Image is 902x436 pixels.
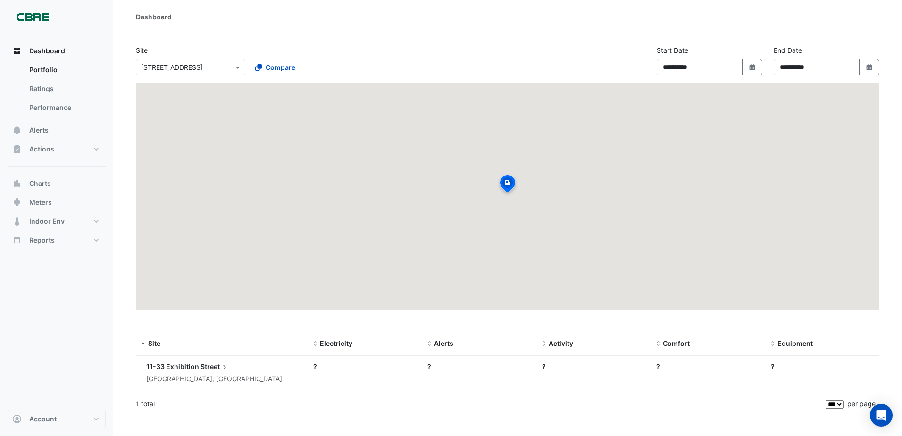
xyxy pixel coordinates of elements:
[8,121,106,140] button: Alerts
[657,45,688,55] label: Start Date
[12,126,22,135] app-icon: Alerts
[549,339,573,347] span: Activity
[29,414,57,424] span: Account
[136,45,148,55] label: Site
[29,217,65,226] span: Indoor Env
[8,410,106,428] button: Account
[313,361,416,371] div: ?
[29,46,65,56] span: Dashboard
[22,98,106,117] a: Performance
[12,144,22,154] app-icon: Actions
[29,179,51,188] span: Charts
[8,140,106,159] button: Actions
[200,361,229,372] span: Street
[771,361,874,371] div: ?
[22,79,106,98] a: Ratings
[12,217,22,226] app-icon: Indoor Env
[29,126,49,135] span: Alerts
[266,62,295,72] span: Compare
[774,45,802,55] label: End Date
[12,235,22,245] app-icon: Reports
[146,362,199,370] span: 11-33 Exhibition
[748,63,757,71] fa-icon: Select Date
[847,400,876,408] span: per page
[29,144,54,154] span: Actions
[663,339,690,347] span: Comfort
[434,339,453,347] span: Alerts
[249,59,301,75] button: Compare
[8,212,106,231] button: Indoor Env
[320,339,352,347] span: Electricity
[777,339,813,347] span: Equipment
[136,392,824,416] div: 1 total
[8,193,106,212] button: Meters
[8,60,106,121] div: Dashboard
[22,60,106,79] a: Portfolio
[8,174,106,193] button: Charts
[148,339,160,347] span: Site
[870,404,893,427] div: Open Intercom Messenger
[656,361,759,371] div: ?
[29,198,52,207] span: Meters
[497,174,518,196] img: site-pin-selected.svg
[12,198,22,207] app-icon: Meters
[8,42,106,60] button: Dashboard
[11,8,54,26] img: Company Logo
[146,374,282,385] div: [GEOGRAPHIC_DATA], [GEOGRAPHIC_DATA]
[136,12,172,22] div: Dashboard
[865,63,874,71] fa-icon: Select Date
[12,46,22,56] app-icon: Dashboard
[542,361,645,371] div: ?
[427,361,530,371] div: ?
[29,235,55,245] span: Reports
[8,231,106,250] button: Reports
[12,179,22,188] app-icon: Charts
